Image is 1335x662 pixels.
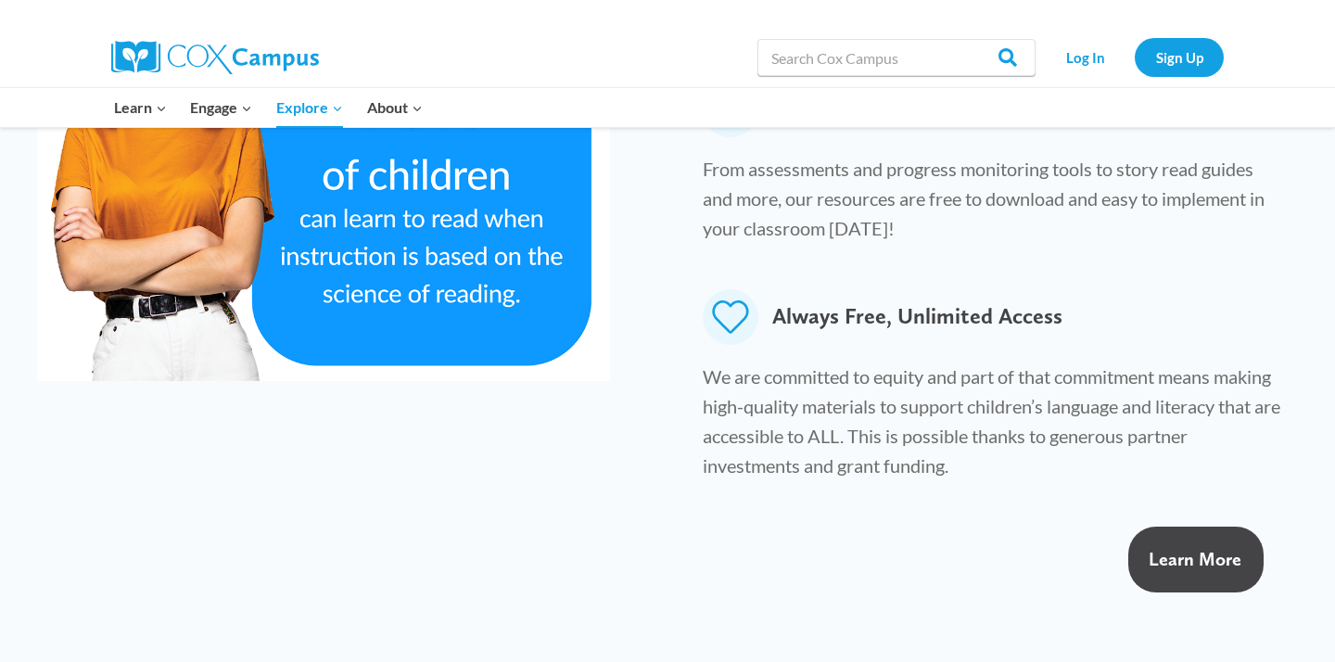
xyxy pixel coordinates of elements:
a: Sign Up [1135,38,1224,76]
button: Child menu of Explore [264,88,355,127]
nav: Primary Navigation [102,88,434,127]
p: From assessments and progress monitoring tools to story read guides and more, our resources are f... [703,154,1285,252]
p: We are committed to equity and part of that commitment means making high-quality materials to sup... [703,362,1285,490]
a: Log In [1045,38,1125,76]
a: Learn More [1128,527,1264,592]
button: Child menu of About [355,88,435,127]
nav: Secondary Navigation [1045,38,1224,76]
button: Child menu of Engage [179,88,265,127]
button: Child menu of Learn [102,88,179,127]
span: Always Free, Unlimited Access [772,289,1062,345]
span: Learn More [1149,548,1241,570]
input: Search Cox Campus [757,39,1036,76]
img: Cox Campus [111,41,319,74]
